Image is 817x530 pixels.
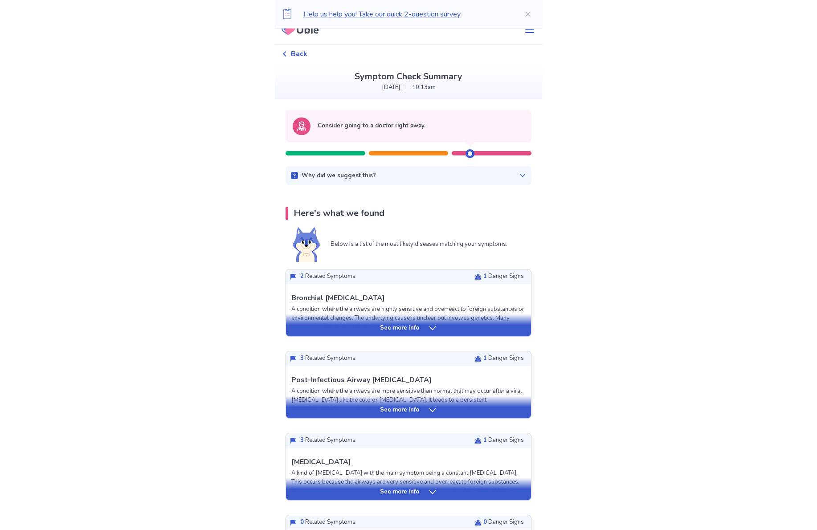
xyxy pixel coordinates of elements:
[300,354,304,362] span: 3
[302,171,376,180] p: Why did we suggest this?
[303,9,510,20] p: Help us help you! Take our quick 2-question survey
[300,436,355,445] p: Related Symptoms
[300,518,304,526] span: 0
[412,83,436,92] p: 10:13am
[382,83,400,92] p: [DATE]
[291,293,385,303] p: Bronchial [MEDICAL_DATA]
[291,457,351,467] p: [MEDICAL_DATA]
[380,488,419,497] p: See more info
[300,272,304,280] span: 2
[380,406,419,415] p: See more info
[293,227,320,262] img: Shiba
[483,518,487,526] span: 0
[517,21,542,39] button: menu
[483,436,487,444] span: 1
[291,49,307,59] span: Back
[483,436,524,445] p: Danger Signs
[300,354,355,363] p: Related Symptoms
[282,70,535,83] p: Symptom Check Summary
[300,518,355,527] p: Related Symptoms
[294,207,384,220] p: Here's what we found
[380,324,419,333] p: See more info
[291,375,432,385] p: Post-Infectious Airway [MEDICAL_DATA]
[300,436,304,444] span: 3
[331,240,507,249] p: Below is a list of the most likely diseases matching your symptoms.
[300,272,355,281] p: Related Symptoms
[483,354,487,362] span: 1
[483,272,524,281] p: Danger Signs
[483,518,524,527] p: Danger Signs
[291,387,526,413] p: A condition where the airways are more sensitive than normal that may occur after a viral [MEDICA...
[318,122,425,130] p: Consider going to a doctor right away.
[291,305,526,340] p: A condition where the airways are highly sensitive and overreact to foreign substances or environ...
[483,354,524,363] p: Danger Signs
[291,469,526,513] p: A kind of [MEDICAL_DATA] with the main symptom being a constant [MEDICAL_DATA]. This occurs becau...
[405,83,407,92] p: |
[483,272,487,280] span: 1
